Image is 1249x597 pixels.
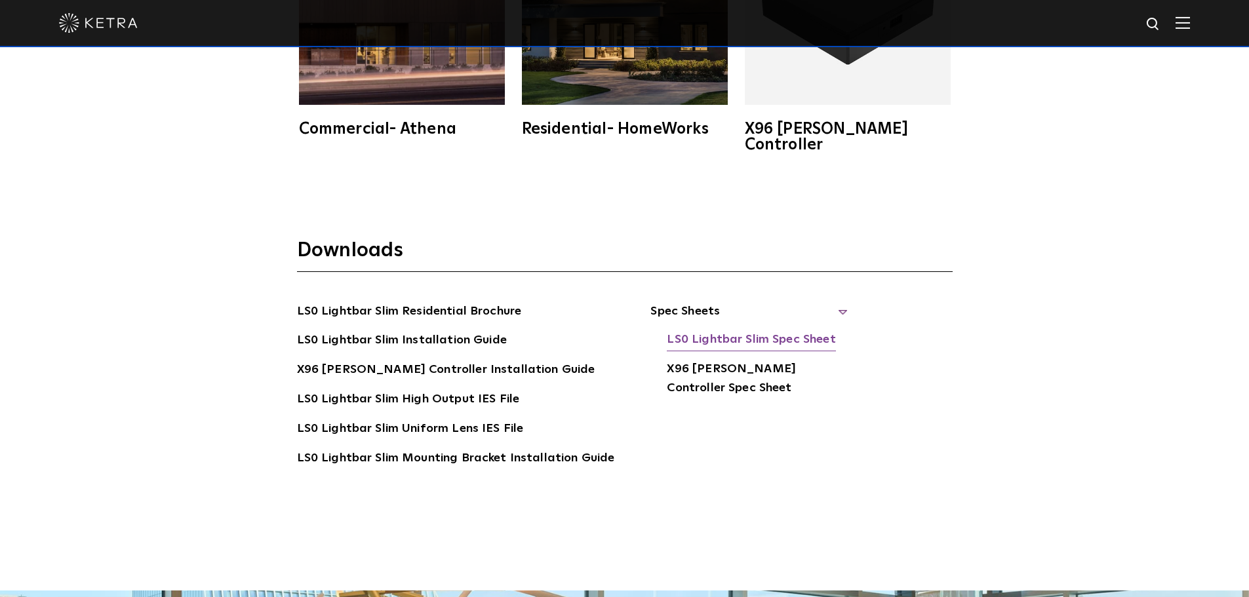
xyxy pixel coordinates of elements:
span: Spec Sheets [650,302,847,331]
div: Residential- HomeWorks [522,121,728,137]
a: LS0 Lightbar Slim High Output IES File [297,390,520,411]
a: X96 [PERSON_NAME] Controller Spec Sheet [667,360,847,400]
img: search icon [1145,16,1162,33]
a: LS0 Lightbar Slim Mounting Bracket Installation Guide [297,449,615,470]
a: LS0 Lightbar Slim Uniform Lens IES File [297,419,524,440]
div: Commercial- Athena [299,121,505,137]
img: Hamburger%20Nav.svg [1176,16,1190,29]
a: LS0 Lightbar Slim Installation Guide [297,331,507,352]
div: X96 [PERSON_NAME] Controller [745,121,951,153]
img: ketra-logo-2019-white [59,13,138,33]
a: X96 [PERSON_NAME] Controller Installation Guide [297,360,595,381]
h3: Downloads [297,238,953,272]
a: LS0 Lightbar Slim Residential Brochure [297,302,522,323]
a: LS0 Lightbar Slim Spec Sheet [667,330,835,351]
